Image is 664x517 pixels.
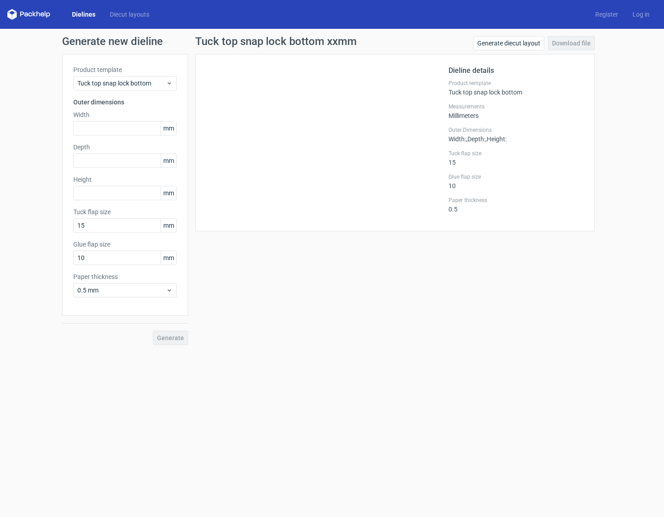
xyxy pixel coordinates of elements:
a: Diecut layouts [103,10,157,19]
a: Log in [625,10,657,19]
h3: Outer dimensions [73,98,177,107]
span: mm [161,186,176,200]
label: Glue flap size [73,240,177,249]
h1: Tuck top snap lock bottom xxmm [195,36,357,47]
span: mm [161,219,176,232]
span: 0.5 mm [77,286,166,295]
label: Product template [449,80,583,87]
label: Paper thickness [449,197,583,204]
div: Tuck top snap lock bottom [449,80,583,96]
a: Dielines [65,10,103,19]
div: Millimeters [449,103,583,119]
span: , Height : [485,135,507,143]
h1: Generate new dieline [62,36,602,47]
span: , Depth : [466,135,485,143]
label: Paper thickness [73,272,177,281]
label: Tuck flap size [449,150,583,157]
div: 10 [449,173,583,189]
a: Register [588,10,625,19]
label: Depth [73,143,177,152]
label: Measurements [449,103,583,110]
label: Product template [73,65,177,74]
span: mm [161,121,176,135]
label: Tuck flap size [73,207,177,216]
label: Glue flap size [449,173,583,180]
a: Generate diecut layout [473,36,544,50]
div: 15 [449,150,583,166]
label: Width [73,110,177,119]
h2: Dieline details [449,65,583,76]
span: Width : [449,135,466,143]
label: Outer Dimensions [449,126,583,134]
label: Height [73,175,177,184]
span: mm [161,154,176,167]
div: 0.5 [449,197,583,213]
span: Tuck top snap lock bottom [77,79,166,88]
span: mm [161,251,176,265]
